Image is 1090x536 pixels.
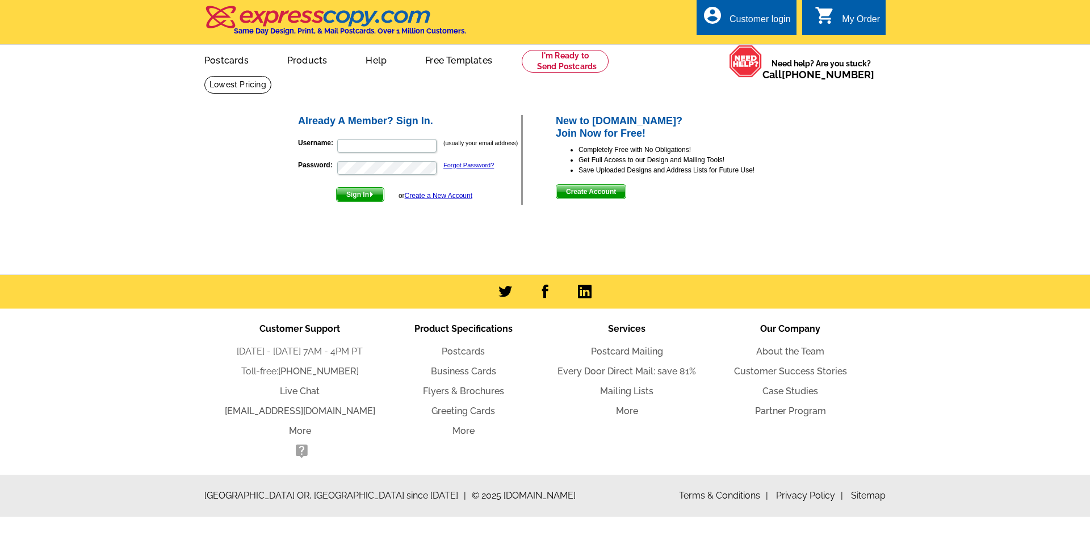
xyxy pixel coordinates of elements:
a: [PHONE_NUMBER] [782,69,874,81]
a: Mailing Lists [600,386,653,396]
a: Products [269,46,346,73]
span: Create Account [556,185,626,199]
button: Create Account [556,184,626,199]
small: (usually your email address) [443,140,518,146]
i: shopping_cart [815,5,835,26]
a: More [289,425,311,436]
span: Need help? Are you stuck? [762,58,880,81]
a: Terms & Conditions [679,490,768,501]
a: Live Chat [280,386,320,396]
li: Toll-free: [218,365,381,378]
a: Help [347,46,405,73]
a: Flyers & Brochures [423,386,504,396]
span: Our Company [760,323,820,334]
span: © 2025 [DOMAIN_NAME] [472,489,576,503]
a: [PHONE_NUMBER] [278,366,359,377]
a: account_circle Customer login [702,12,791,27]
a: Every Door Direct Mail: save 81% [557,366,696,377]
li: Completely Free with No Obligations! [578,145,794,155]
img: help [729,45,762,78]
span: Services [608,323,645,334]
a: Free Templates [407,46,510,73]
a: Postcards [186,46,267,73]
a: Case Studies [762,386,818,396]
a: More [616,406,638,416]
div: Customer login [730,14,791,30]
img: button-next-arrow-white.png [369,192,374,197]
span: Product Specifications [414,323,513,334]
label: Password: [298,160,336,170]
span: [GEOGRAPHIC_DATA] OR, [GEOGRAPHIC_DATA] since [DATE] [204,489,466,503]
li: [DATE] - [DATE] 7AM - 4PM PT [218,345,381,358]
span: Call [762,69,874,81]
label: Username: [298,138,336,148]
div: or [399,191,472,201]
h2: New to [DOMAIN_NAME]? Join Now for Free! [556,115,794,140]
a: Forgot Password? [443,162,494,168]
a: Sitemap [851,490,886,501]
div: My Order [842,14,880,30]
a: shopping_cart My Order [815,12,880,27]
a: Privacy Policy [776,490,843,501]
button: Sign In [336,187,384,202]
li: Get Full Access to our Design and Mailing Tools! [578,155,794,165]
a: Greeting Cards [431,406,495,416]
a: Postcard Mailing [591,346,663,357]
a: Business Cards [431,366,496,377]
a: Partner Program [755,406,826,416]
span: Customer Support [259,323,340,334]
a: Create a New Account [405,192,472,200]
a: More [452,425,475,436]
span: Sign In [337,188,384,201]
h4: Same Day Design, Print, & Mail Postcards. Over 1 Million Customers. [234,27,466,35]
li: Save Uploaded Designs and Address Lists for Future Use! [578,165,794,175]
a: [EMAIL_ADDRESS][DOMAIN_NAME] [225,406,375,416]
i: account_circle [702,5,723,26]
a: Customer Success Stories [734,366,847,377]
h2: Already A Member? Sign In. [298,115,521,128]
a: Postcards [442,346,485,357]
a: About the Team [756,346,824,357]
a: Same Day Design, Print, & Mail Postcards. Over 1 Million Customers. [204,14,466,35]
